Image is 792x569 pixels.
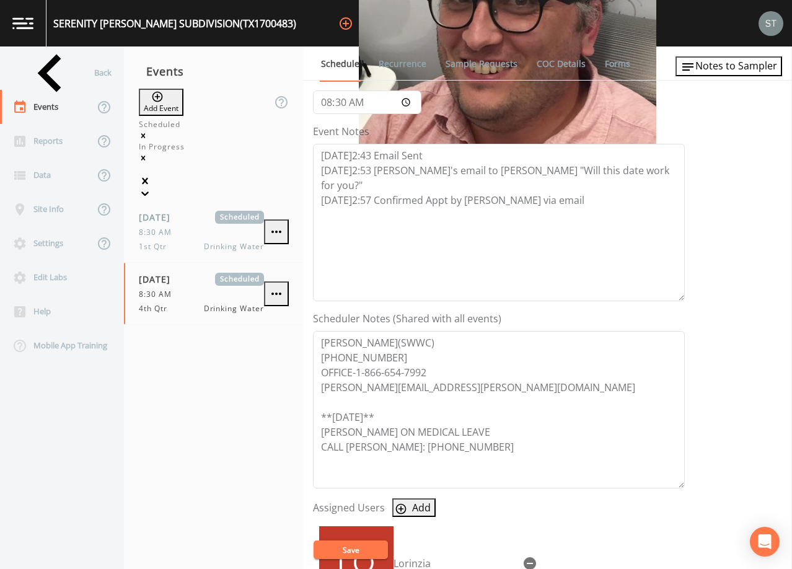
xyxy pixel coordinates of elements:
div: Remove Scheduled [139,130,289,141]
span: 4th Qtr [139,303,175,314]
button: Notes to Sampler [675,56,782,76]
span: 8:30 AM [139,289,179,300]
div: Open Intercom Messenger [750,527,780,557]
span: Drinking Water [204,303,264,314]
a: Recurrence [377,46,428,81]
div: Events [124,56,304,87]
a: Forms [603,46,632,81]
span: Drinking Water [204,241,264,252]
label: Event Notes [313,124,369,139]
img: cb9926319991c592eb2b4c75d39c237f [759,11,783,36]
a: Sample Requests [444,46,519,81]
div: SERENITY [PERSON_NAME] SUBDIVISION (TX1700483) [53,16,296,31]
span: [DATE] [139,273,179,286]
span: [DATE] [139,211,179,224]
a: COC Details [535,46,587,81]
div: Remove In Progress [139,152,289,164]
div: Scheduled [139,119,289,130]
textarea: [PERSON_NAME](SWWC) [PHONE_NUMBER] OFFICE-1-866-654-7992 [PERSON_NAME][EMAIL_ADDRESS][PERSON_NAME... [313,331,685,488]
a: [DATE]Scheduled8:30 AM1st QtrDrinking Water [124,201,304,263]
div: In Progress [139,141,289,152]
label: Assigned Users [313,500,385,515]
span: 8:30 AM [139,227,179,238]
span: Notes to Sampler [695,59,777,73]
textarea: [DATE]2:43 Email Sent [DATE]2:53 [PERSON_NAME]'s email to [PERSON_NAME] "Will this date work for ... [313,144,685,301]
a: [DATE]Scheduled8:30 AM4th QtrDrinking Water [124,263,304,325]
span: Scheduled [215,211,264,224]
span: Scheduled [215,273,264,286]
img: logo [12,17,33,29]
a: Schedule [319,46,361,82]
button: Add Event [139,89,183,116]
span: 1st Qtr [139,241,174,252]
button: Add [392,498,436,517]
label: Scheduler Notes (Shared with all events) [313,311,501,326]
